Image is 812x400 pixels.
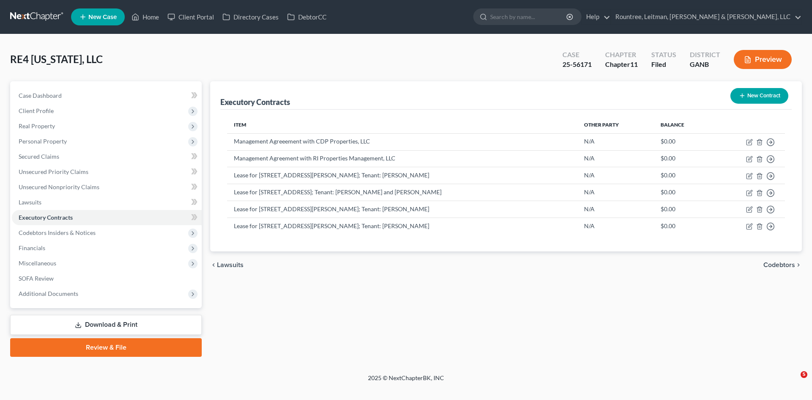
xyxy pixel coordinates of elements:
[12,149,202,164] a: Secured Claims
[577,116,654,133] th: Other Party
[10,315,202,335] a: Download & Print
[210,262,217,268] i: chevron_left
[165,374,647,389] div: 2025 © NextChapterBK, INC
[654,167,713,184] td: $0.00
[19,199,41,206] span: Lawsuits
[10,338,202,357] a: Review & File
[12,179,202,195] a: Unsecured Nonpriority Claims
[220,97,290,107] div: Executory Contracts
[730,88,788,104] button: New Contract
[19,275,54,282] span: SOFA Review
[763,262,802,268] button: Codebtors chevron_right
[630,60,638,68] span: 11
[734,50,792,69] button: Preview
[783,371,804,392] iframe: Intercom live chat
[227,184,577,201] td: Lease for [STREET_ADDRESS]; Tenant: [PERSON_NAME] and [PERSON_NAME]
[577,184,654,201] td: N/A
[19,259,56,267] span: Miscellaneous
[19,122,55,130] span: Real Property
[12,271,202,286] a: SOFA Review
[582,9,610,25] a: Help
[19,183,99,190] span: Unsecured Nonpriority Claims
[12,210,202,225] a: Executory Contracts
[127,9,163,25] a: Home
[605,60,638,69] div: Chapter
[12,164,202,179] a: Unsecured Priority Claims
[654,184,713,201] td: $0.00
[577,201,654,218] td: N/A
[654,133,713,150] td: $0.00
[577,167,654,184] td: N/A
[227,201,577,218] td: Lease for [STREET_ADDRESS][PERSON_NAME]; Tenant: [PERSON_NAME]
[19,92,62,99] span: Case Dashboard
[654,201,713,218] td: $0.00
[19,138,67,145] span: Personal Property
[562,50,592,60] div: Case
[651,60,676,69] div: Filed
[654,116,713,133] th: Balance
[19,168,88,175] span: Unsecured Priority Claims
[795,262,802,268] i: chevron_right
[163,9,218,25] a: Client Portal
[577,218,654,234] td: N/A
[88,14,117,20] span: New Case
[19,214,73,221] span: Executory Contracts
[283,9,331,25] a: DebtorCC
[611,9,801,25] a: Rountree, Leitman, [PERSON_NAME] & [PERSON_NAME], LLC
[217,262,244,268] span: Lawsuits
[227,218,577,234] td: Lease for [STREET_ADDRESS][PERSON_NAME]; Tenant: [PERSON_NAME]
[218,9,283,25] a: Directory Cases
[19,153,59,160] span: Secured Claims
[227,150,577,167] td: Management Agreement with RI Properties Management, LLC
[654,218,713,234] td: $0.00
[227,133,577,150] td: Management Agreeement with CDP Properties, LLC
[19,244,45,251] span: Financials
[690,50,720,60] div: District
[801,371,807,378] span: 5
[562,60,592,69] div: 25-56171
[577,133,654,150] td: N/A
[577,150,654,167] td: N/A
[763,262,795,268] span: Codebtors
[12,88,202,103] a: Case Dashboard
[19,107,54,114] span: Client Profile
[210,262,244,268] button: chevron_left Lawsuits
[605,50,638,60] div: Chapter
[19,229,96,236] span: Codebtors Insiders & Notices
[12,195,202,210] a: Lawsuits
[19,290,78,297] span: Additional Documents
[490,9,568,25] input: Search by name...
[651,50,676,60] div: Status
[227,167,577,184] td: Lease for [STREET_ADDRESS][PERSON_NAME]; Tenant: [PERSON_NAME]
[227,116,577,133] th: Item
[10,53,103,65] span: RE4 [US_STATE], LLC
[654,150,713,167] td: $0.00
[690,60,720,69] div: GANB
